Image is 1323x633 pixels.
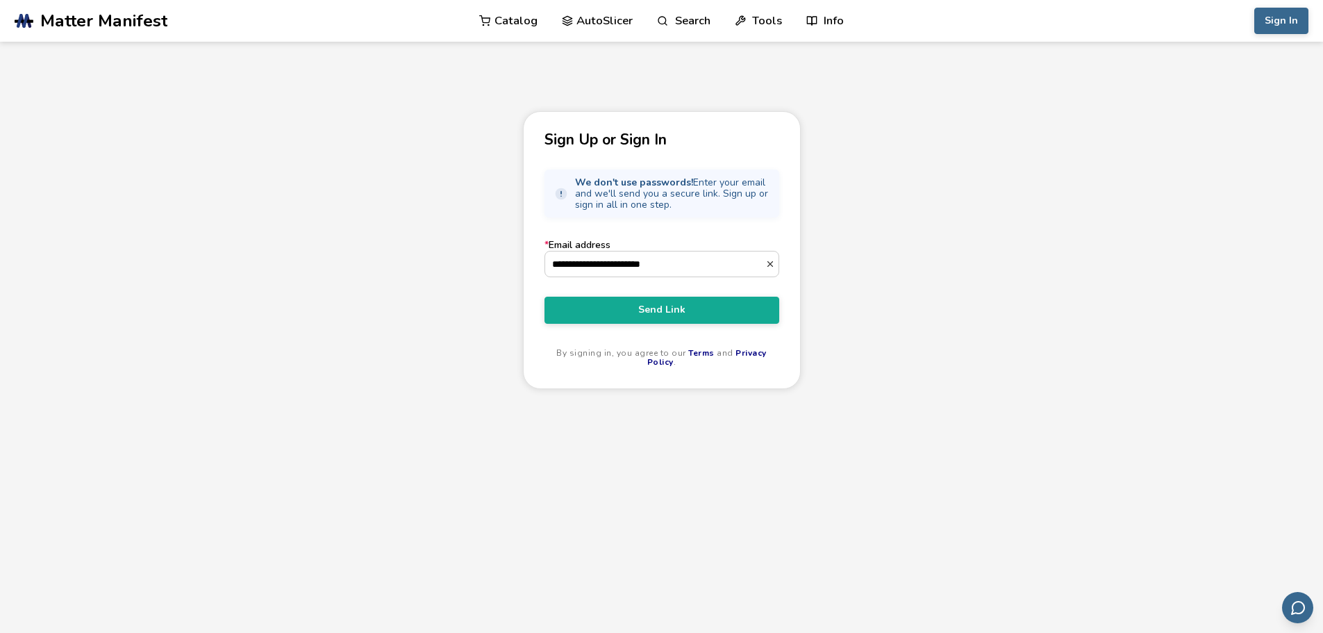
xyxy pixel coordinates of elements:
span: Enter your email and we'll send you a secure link. Sign up or sign in all in one step. [575,177,769,211]
label: Email address [544,240,779,277]
input: *Email address [545,252,765,277]
p: Sign Up or Sign In [544,133,779,147]
p: By signing in, you agree to our and . [544,349,779,368]
button: Send feedback via email [1282,592,1313,623]
span: Matter Manifest [40,11,167,31]
button: *Email address [765,259,779,269]
span: Send Link [555,304,769,315]
button: Sign In [1254,8,1308,34]
button: Send Link [544,297,779,323]
a: Privacy Policy [647,347,767,368]
a: Terms [688,347,715,359]
strong: We don't use passwords! [575,176,693,189]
